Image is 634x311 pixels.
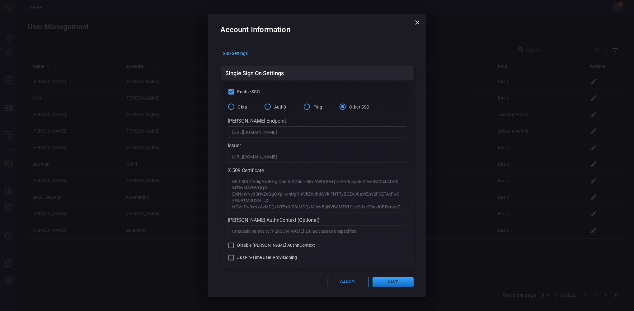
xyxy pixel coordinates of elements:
span: Enable SSO [237,89,260,95]
span: Just-in-Time User Provisioning [237,254,297,261]
div: Issuer [228,143,406,148]
span: Okta [238,104,247,110]
textarea: MIIC8DCCAdigAwIBAgIQbkbCSG5ur75KcAWQGPsQUzANBgkqhkiG9w0BAQsFADA0MTIwMAYDVQQD EylNaWNyb3NvZnQgQXp1... [232,178,402,210]
div: [PERSON_NAME] Endpoint [228,118,406,124]
span: Ping [313,104,322,110]
span: Auth0 [274,104,286,110]
span: Disable [PERSON_NAME] AuthnContext [237,242,315,249]
h2: Account Information [221,24,414,43]
div: [PERSON_NAME] AuthnContext (Optional) [228,217,406,223]
span: Other SSO [349,104,369,110]
button: Save [373,277,414,287]
h3: Single Sign On Settings [226,70,284,76]
div: X.509 Certificate [228,168,406,173]
button: Cancel [328,277,369,287]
